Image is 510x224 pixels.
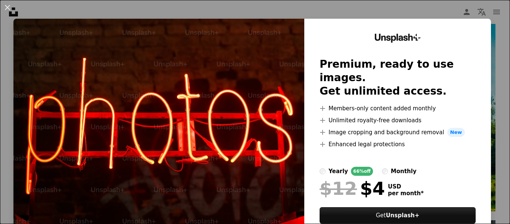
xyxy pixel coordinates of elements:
[320,58,476,98] h2: Premium, ready to use images. Get unlimited access.
[320,207,476,224] button: GetUnsplash+
[320,128,476,137] li: Image cropping and background removal
[329,167,348,176] div: yearly
[386,212,419,219] strong: Unsplash+
[351,167,373,176] div: 66% off
[320,179,357,198] span: $12
[320,168,326,174] input: yearly66%off
[388,183,424,190] span: USD
[388,190,424,197] span: per month *
[382,168,388,174] input: monthly
[320,179,385,198] div: $4
[320,140,476,149] li: Enhanced legal protections
[320,104,476,113] li: Members-only content added monthly
[447,128,465,137] span: New
[391,167,417,176] div: monthly
[320,116,476,125] li: Unlimited royalty-free downloads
